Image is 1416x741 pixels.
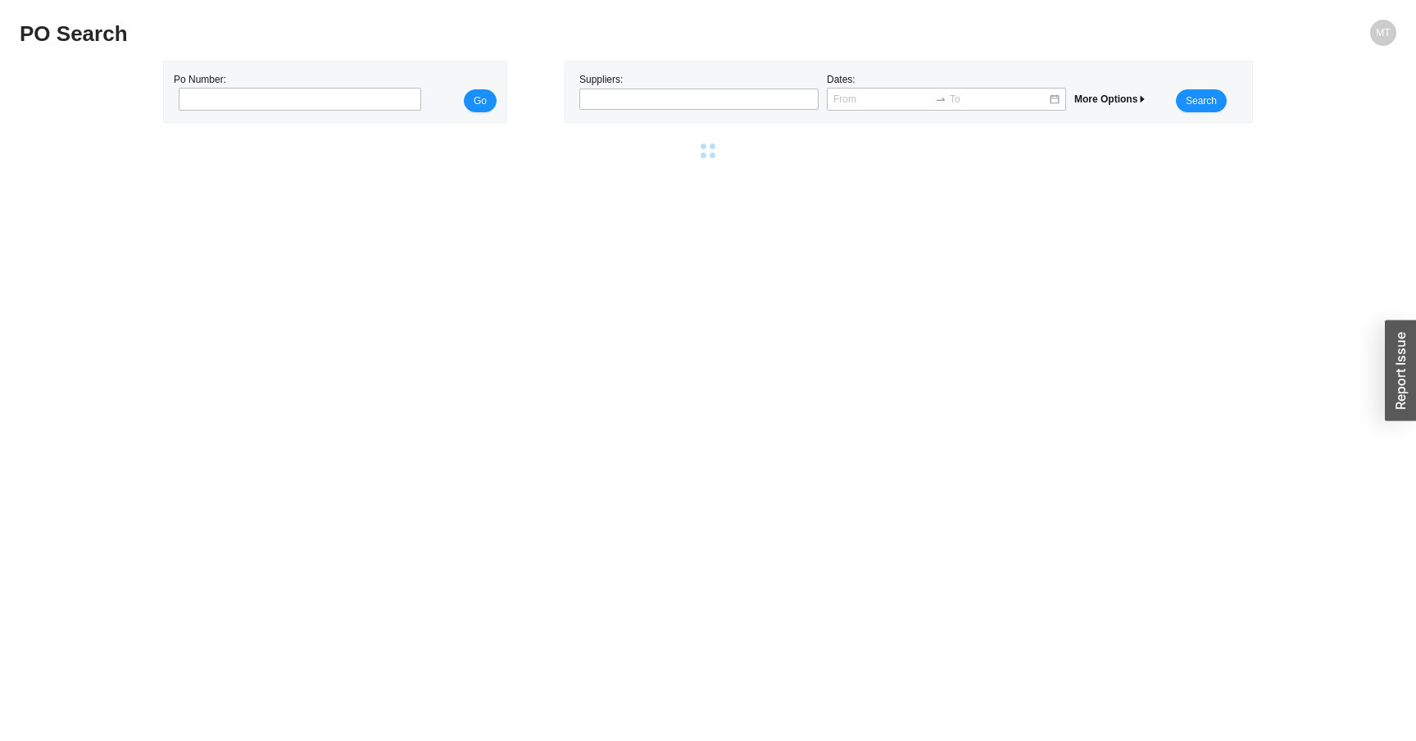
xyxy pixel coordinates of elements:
[823,71,1070,112] div: Dates:
[935,93,946,105] span: to
[1176,89,1227,112] button: Search
[20,20,1052,48] h2: PO Search
[1186,93,1217,109] span: Search
[950,91,1048,107] input: To
[833,91,932,107] input: From
[935,93,946,105] span: swap-right
[1376,20,1390,46] span: MT
[174,71,416,112] div: Po Number:
[1074,93,1147,105] span: More Options
[464,89,497,112] button: Go
[474,93,487,109] span: Go
[575,71,823,112] div: Suppliers:
[1137,94,1147,104] span: caret-right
